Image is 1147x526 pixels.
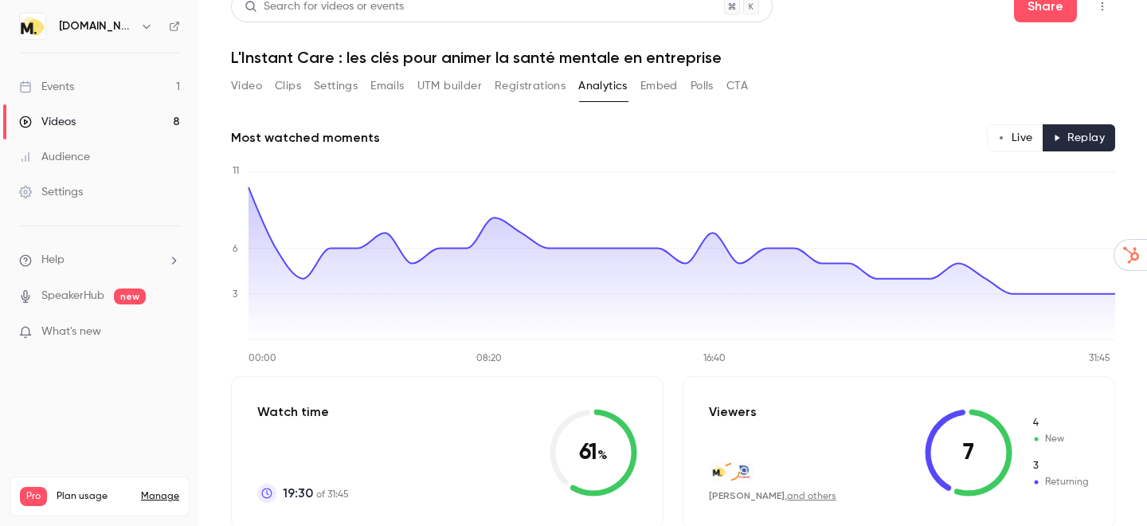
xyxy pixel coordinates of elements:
[141,490,179,503] a: Manage
[1032,432,1089,446] span: New
[578,73,628,99] button: Analytics
[59,18,134,34] h6: [DOMAIN_NAME]
[1089,354,1110,363] tspan: 31:45
[283,484,349,503] p: of 31:45
[691,73,714,99] button: Polls
[19,184,83,200] div: Settings
[735,463,753,481] img: airliquide.com
[57,490,131,503] span: Plan usage
[1043,124,1115,151] button: Replay
[640,73,678,99] button: Embed
[987,124,1043,151] button: Live
[19,149,90,165] div: Audience
[709,402,757,422] p: Viewers
[709,490,785,501] span: [PERSON_NAME]
[417,73,482,99] button: UTM builder
[233,290,237,300] tspan: 3
[703,354,726,363] tspan: 16:40
[41,324,101,340] span: What's new
[41,288,104,304] a: SpeakerHub
[19,79,74,95] div: Events
[41,252,65,269] span: Help
[275,73,301,99] button: Clips
[19,114,76,130] div: Videos
[722,463,740,481] img: auditoire.com
[257,402,349,422] p: Watch time
[1032,475,1089,489] span: Returning
[233,167,239,176] tspan: 11
[233,245,238,254] tspan: 6
[283,484,313,503] span: 19:30
[231,48,1115,67] h1: L'Instant Care : les clés pour animer la santé mentale en entreprise
[370,73,404,99] button: Emails
[1032,459,1089,473] span: Returning
[314,73,358,99] button: Settings
[249,354,276,363] tspan: 00:00
[710,463,727,481] img: moka.care
[495,73,566,99] button: Registrations
[726,73,748,99] button: CTA
[476,354,502,363] tspan: 08:20
[1032,416,1089,430] span: New
[114,289,146,304] span: new
[231,128,380,147] h2: Most watched moments
[231,73,262,99] button: Video
[19,252,180,269] li: help-dropdown-opener
[709,489,836,503] div: ,
[20,14,45,39] img: moka.care
[161,325,180,340] iframe: Noticeable Trigger
[20,487,47,506] span: Pro
[787,492,836,501] a: and others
